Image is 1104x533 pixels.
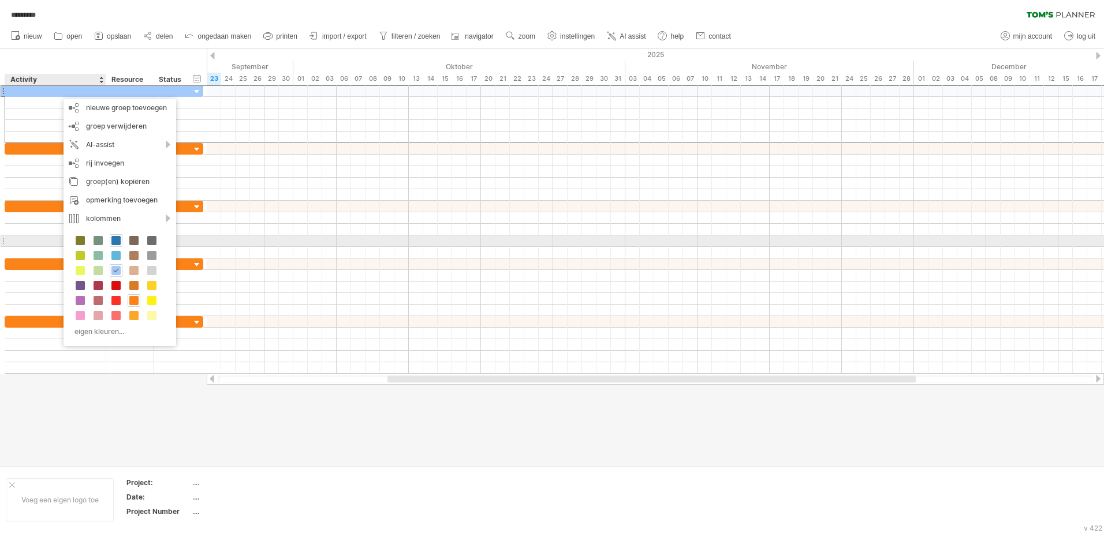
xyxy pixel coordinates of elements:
span: mijn account [1013,32,1052,40]
span: groep verwijderen [86,122,147,130]
span: filteren / zoeken [391,32,441,40]
span: navigator [465,32,493,40]
div: woensdag, 24 September 2025 [221,73,236,85]
div: woensdag, 1 Oktober 2025 [293,73,308,85]
a: open [51,29,85,44]
div: donderdag, 25 September 2025 [236,73,250,85]
span: log uit [1077,32,1095,40]
div: woensdag, 3 December 2025 [943,73,957,85]
div: kolommen [64,209,176,228]
a: printen [260,29,301,44]
div: donderdag, 9 Oktober 2025 [380,73,394,85]
div: vrijdag, 5 December 2025 [972,73,986,85]
div: dinsdag, 30 September 2025 [279,73,293,85]
div: vrijdag, 26 September 2025 [250,73,264,85]
div: vrijdag, 21 November 2025 [827,73,842,85]
div: woensdag, 8 Oktober 2025 [365,73,380,85]
div: donderdag, 27 November 2025 [885,73,900,85]
a: ongedaan maken [182,29,255,44]
div: Oktober 2025 [293,61,625,73]
div: dinsdag, 25 November 2025 [856,73,871,85]
div: opmerking toevoegen [64,191,176,209]
div: eigen kleuren... [69,324,167,339]
div: woensdag, 15 Oktober 2025 [438,73,452,85]
div: donderdag, 23 Oktober 2025 [524,73,539,85]
a: import / export [307,29,370,44]
div: maandag, 1 December 2025 [914,73,928,85]
div: donderdag, 2 Oktober 2025 [308,73,322,85]
div: .... [192,492,289,502]
div: vrijdag, 10 Oktober 2025 [394,73,409,85]
div: dinsdag, 7 Oktober 2025 [351,73,365,85]
div: maandag, 24 November 2025 [842,73,856,85]
div: woensdag, 17 December 2025 [1087,73,1102,85]
div: maandag, 15 December 2025 [1058,73,1073,85]
div: vrijdag, 12 December 2025 [1044,73,1058,85]
div: maandag, 17 November 2025 [770,73,784,85]
a: AI assist [604,29,649,44]
div: vrijdag, 28 November 2025 [900,73,914,85]
div: Voeg een eigen logo toe [6,478,114,521]
div: woensdag, 19 November 2025 [799,73,813,85]
a: mijn account [998,29,1055,44]
div: woensdag, 5 November 2025 [654,73,669,85]
div: vrijdag, 3 Oktober 2025 [322,73,337,85]
span: import / export [322,32,367,40]
span: instellingen [560,32,595,40]
div: woensdag, 26 November 2025 [871,73,885,85]
div: .... [192,506,289,516]
div: dinsdag, 9 December 2025 [1001,73,1015,85]
div: dinsdag, 21 Oktober 2025 [495,73,510,85]
div: donderdag, 4 December 2025 [957,73,972,85]
span: help [670,32,684,40]
div: maandag, 20 Oktober 2025 [481,73,495,85]
a: navigator [449,29,497,44]
div: Resource [111,74,147,85]
div: vrijdag, 14 November 2025 [755,73,770,85]
div: vrijdag, 7 November 2025 [683,73,698,85]
div: vrijdag, 31 Oktober 2025 [611,73,625,85]
div: v 422 [1084,524,1102,532]
div: maandag, 3 November 2025 [625,73,640,85]
div: Project: [126,478,190,487]
span: AI assist [620,32,646,40]
div: donderdag, 11 December 2025 [1030,73,1044,85]
div: donderdag, 16 Oktober 2025 [452,73,467,85]
span: open [66,32,82,40]
div: .... [192,478,289,487]
div: donderdag, 13 November 2025 [741,73,755,85]
div: maandag, 6 Oktober 2025 [337,73,351,85]
a: delen [140,29,176,44]
div: donderdag, 6 November 2025 [669,73,683,85]
div: nieuwe groep toevoegen [64,99,176,117]
div: dinsdag, 4 November 2025 [640,73,654,85]
div: donderdag, 20 November 2025 [813,73,827,85]
a: nieuw [8,29,45,44]
a: opslaan [91,29,135,44]
div: maandag, 10 November 2025 [698,73,712,85]
div: groep(en) kopiëren [64,172,176,191]
div: November 2025 [625,61,914,73]
div: rij invoegen [64,154,176,172]
a: log uit [1061,29,1099,44]
div: dinsdag, 28 Oktober 2025 [568,73,582,85]
div: dinsdag, 16 December 2025 [1073,73,1087,85]
div: woensdag, 29 Oktober 2025 [582,73,596,85]
div: Status [159,74,184,85]
div: vrijdag, 17 Oktober 2025 [467,73,481,85]
a: contact [693,29,734,44]
a: help [655,29,687,44]
span: ongedaan maken [197,32,251,40]
div: woensdag, 10 December 2025 [1015,73,1030,85]
div: dinsdag, 18 November 2025 [784,73,799,85]
div: maandag, 13 Oktober 2025 [409,73,423,85]
div: woensdag, 12 November 2025 [726,73,741,85]
div: dinsdag, 23 September 2025 [207,73,221,85]
div: donderdag, 30 Oktober 2025 [596,73,611,85]
span: nieuw [24,32,42,40]
div: maandag, 27 Oktober 2025 [553,73,568,85]
div: woensdag, 22 Oktober 2025 [510,73,524,85]
div: maandag, 8 December 2025 [986,73,1001,85]
a: instellingen [544,29,598,44]
div: AI-assist [64,136,176,154]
